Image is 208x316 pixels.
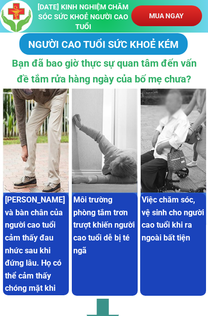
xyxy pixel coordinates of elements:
h3: [PERSON_NAME] và bàn chân của người cao tuổi cảm thấy đau nhức sau khi đứng lâu. Họ có thể cảm th... [5,194,67,307]
h3: Môi trường phòng tắm trơn trượt khiến người cao tuổi dễ bị té ngã [73,194,136,257]
p: MUA NGAY [131,5,202,26]
h3: Bạn đã bao giờ thực sự quan tâm đến vấn đề tắm rửa hàng ngày của bố mẹ chưa? [6,55,202,87]
h3: [DATE] KINH NGHIỆM CHĂM SÓC SỨC KHOẺ NGƯỜI CAO TUỔI [36,2,131,32]
h3: Việc chăm sóc, vệ sinh cho người cao tuổi khi ra ngoài bất tiện [142,194,204,244]
h3: NGƯỜI CAO TUỔI SỨC KHOẺ KÉM [28,37,182,52]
